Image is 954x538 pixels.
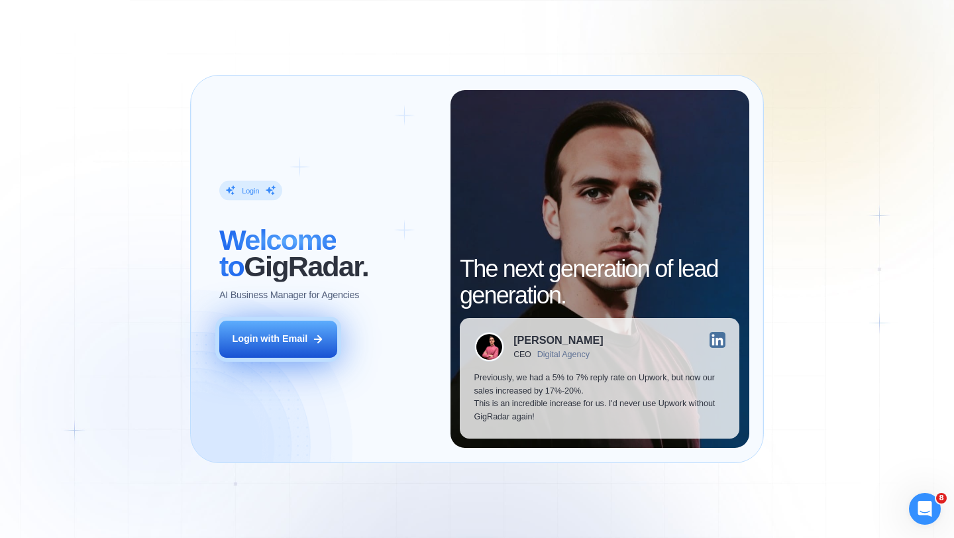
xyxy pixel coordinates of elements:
[537,350,590,359] div: Digital Agency
[460,256,739,308] h2: The next generation of lead generation.
[513,350,531,359] div: CEO
[219,289,359,302] p: AI Business Manager for Agencies
[513,335,603,345] div: [PERSON_NAME]
[219,227,436,279] h2: ‍ GigRadar.
[242,186,259,195] div: Login
[936,493,947,504] span: 8
[909,493,941,525] iframe: Intercom live chat
[474,372,725,424] p: Previously, we had a 5% to 7% reply rate on Upwork, but now our sales increased by 17%-20%. This ...
[219,223,336,282] span: Welcome to
[232,333,307,346] div: Login with Email
[219,321,337,358] button: Login with Email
